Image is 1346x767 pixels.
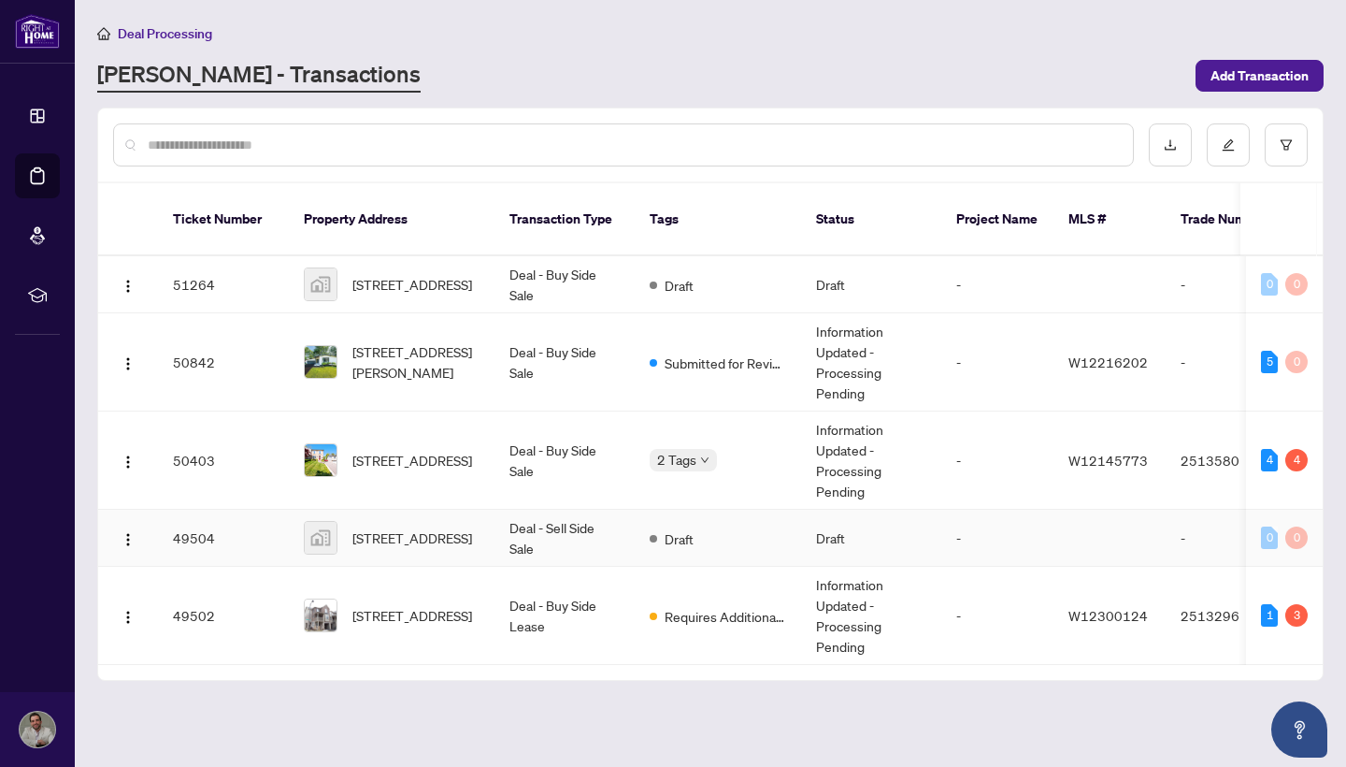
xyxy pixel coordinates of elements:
[494,256,635,313] td: Deal - Buy Side Sale
[352,341,480,383] span: [STREET_ADDRESS][PERSON_NAME]
[352,450,472,470] span: [STREET_ADDRESS]
[941,313,1053,412] td: -
[801,412,941,510] td: Information Updated - Processing Pending
[305,600,336,631] img: thumbnail-img
[1166,313,1296,412] td: -
[121,279,136,294] img: Logo
[158,183,289,256] th: Ticket Number
[15,14,60,49] img: logo
[1207,123,1250,166] button: edit
[494,313,635,412] td: Deal - Buy Side Sale
[158,412,289,510] td: 50403
[121,532,136,547] img: Logo
[494,510,635,567] td: Deal - Sell Side Sale
[801,510,941,567] td: Draft
[1068,607,1148,624] span: W12300124
[305,444,336,476] img: thumbnail-img
[305,268,336,300] img: thumbnail-img
[113,601,143,630] button: Logo
[1261,273,1278,296] div: 0
[1261,351,1278,373] div: 5
[1271,702,1327,758] button: Open asap
[113,523,143,553] button: Logo
[97,27,110,40] span: home
[1222,138,1235,152] span: edit
[352,528,472,548] span: [STREET_ADDRESS]
[941,183,1053,256] th: Project Name
[1196,60,1324,92] button: Add Transaction
[1149,123,1192,166] button: download
[97,59,421,93] a: [PERSON_NAME] - Transactions
[1068,452,1148,469] span: W12145773
[1285,351,1308,373] div: 0
[700,456,709,465] span: down
[1261,604,1278,627] div: 1
[305,522,336,554] img: thumbnail-img
[941,510,1053,567] td: -
[1280,138,1293,152] span: filter
[494,412,635,510] td: Deal - Buy Side Sale
[1285,449,1308,471] div: 4
[121,455,136,470] img: Logo
[494,183,635,256] th: Transaction Type
[1166,412,1296,510] td: 2513580
[1285,273,1308,296] div: 0
[665,528,694,549] span: Draft
[1285,527,1308,549] div: 0
[635,183,801,256] th: Tags
[158,313,289,412] td: 50842
[20,712,55,747] img: Profile Icon
[113,269,143,299] button: Logo
[801,313,941,412] td: Information Updated - Processing Pending
[289,183,494,256] th: Property Address
[121,610,136,625] img: Logo
[1285,604,1308,627] div: 3
[118,25,212,42] span: Deal Processing
[1166,256,1296,313] td: -
[801,256,941,313] td: Draft
[1068,354,1148,370] span: W12216202
[113,445,143,475] button: Logo
[1166,567,1296,665] td: 2513296
[1265,123,1308,166] button: filter
[121,356,136,371] img: Logo
[305,346,336,378] img: thumbnail-img
[657,449,696,470] span: 2 Tags
[801,183,941,256] th: Status
[158,510,289,567] td: 49504
[113,347,143,377] button: Logo
[158,567,289,665] td: 49502
[665,275,694,296] span: Draft
[801,567,941,665] td: Information Updated - Processing Pending
[1261,449,1278,471] div: 4
[1053,183,1166,256] th: MLS #
[941,567,1053,665] td: -
[352,274,472,295] span: [STREET_ADDRESS]
[494,567,635,665] td: Deal - Buy Side Lease
[665,353,786,373] span: Submitted for Review
[1261,527,1278,549] div: 0
[1166,183,1296,256] th: Trade Number
[665,606,786,627] span: Requires Additional Docs
[1164,138,1177,152] span: download
[158,256,289,313] td: 51264
[1210,61,1309,91] span: Add Transaction
[352,605,472,626] span: [STREET_ADDRESS]
[1166,510,1296,567] td: -
[941,412,1053,510] td: -
[941,256,1053,313] td: -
